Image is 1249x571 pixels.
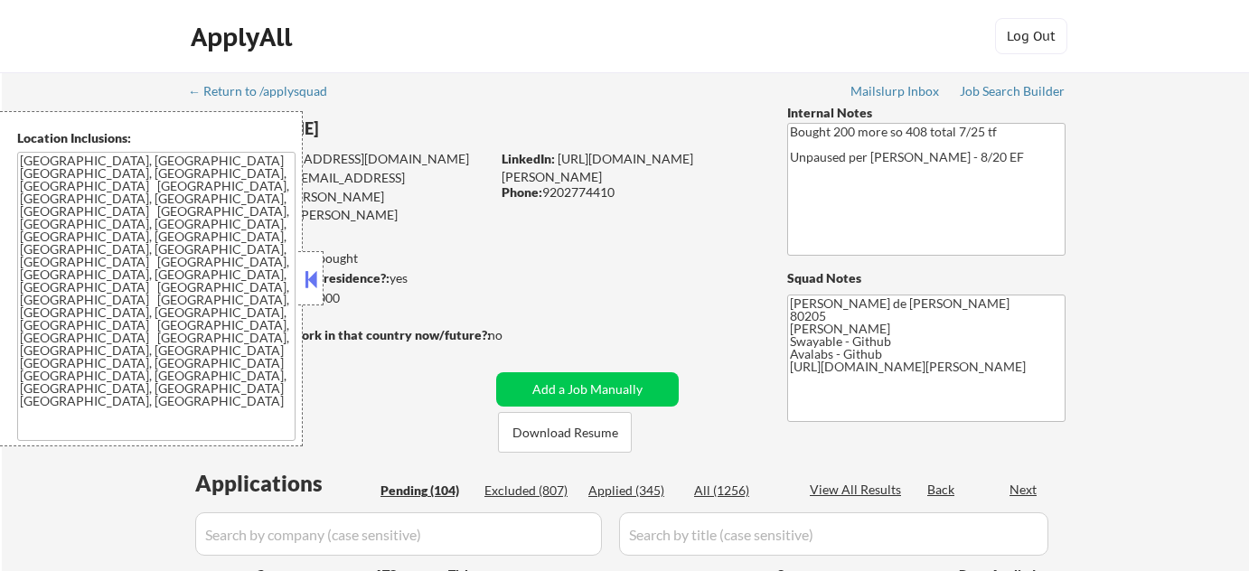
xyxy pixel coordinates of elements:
[484,482,575,500] div: Excluded (807)
[191,169,490,204] div: [EMAIL_ADDRESS][DOMAIN_NAME]
[188,85,344,98] div: ← Return to /applysquad
[189,289,490,307] div: $120,000
[850,84,941,102] a: Mailslurp Inbox
[502,151,693,184] a: [URL][DOMAIN_NAME][PERSON_NAME]
[191,22,297,52] div: ApplyAll
[498,412,632,453] button: Download Resume
[189,269,484,287] div: yes
[496,372,679,407] button: Add a Job Manually
[191,150,490,168] div: [EMAIL_ADDRESS][DOMAIN_NAME]
[960,84,1066,102] a: Job Search Builder
[502,183,757,201] div: 9202774410
[502,184,542,200] strong: Phone:
[195,512,602,556] input: Search by company (case sensitive)
[850,85,941,98] div: Mailslurp Inbox
[190,188,490,241] div: [PERSON_NAME][EMAIL_ADDRESS][PERSON_NAME][DOMAIN_NAME]
[190,117,561,140] div: [PERSON_NAME]
[1010,481,1038,499] div: Next
[380,482,471,500] div: Pending (104)
[189,249,490,267] div: 345 sent / 408 bought
[488,326,540,344] div: no
[694,482,784,500] div: All (1256)
[195,473,374,494] div: Applications
[17,129,296,147] div: Location Inclusions:
[995,18,1067,54] button: Log Out
[787,104,1066,122] div: Internal Notes
[810,481,906,499] div: View All Results
[927,481,956,499] div: Back
[960,85,1066,98] div: Job Search Builder
[190,327,491,342] strong: Will need Visa to work in that country now/future?:
[619,512,1048,556] input: Search by title (case sensitive)
[588,482,679,500] div: Applied (345)
[787,269,1066,287] div: Squad Notes
[502,151,555,166] strong: LinkedIn:
[188,84,344,102] a: ← Return to /applysquad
